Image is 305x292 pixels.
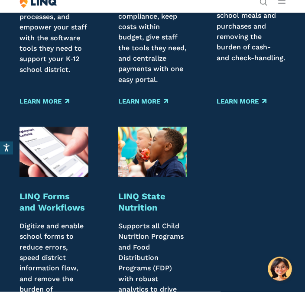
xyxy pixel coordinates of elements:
[217,97,266,106] a: Learn More
[118,191,165,213] strong: LINQ State Nutrition
[19,191,85,213] strong: LINQ Forms and Workflows
[118,97,168,106] a: Learn More
[268,257,292,281] button: Hello, have a question? Let’s chat.
[19,97,69,106] a: Learn More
